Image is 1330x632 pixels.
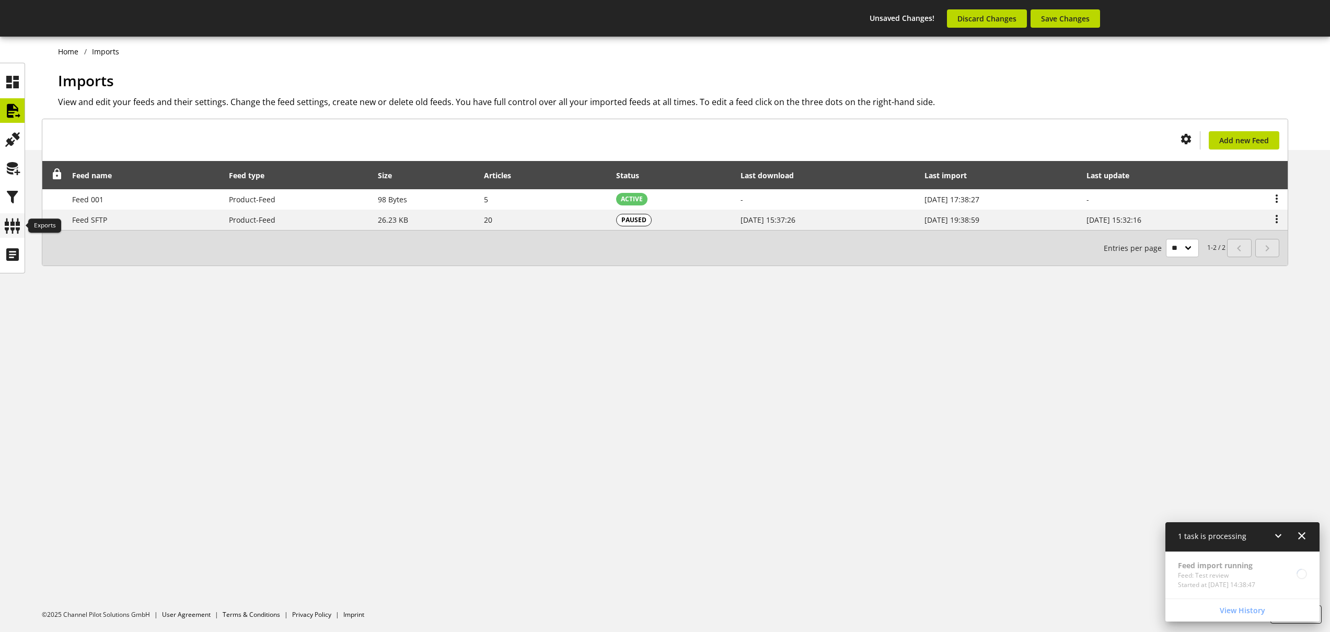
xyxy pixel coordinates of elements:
a: User Agreement [162,610,211,619]
h2: View and edit your feeds and their settings. Change the feed settings, create new or delete old f... [58,96,1288,108]
span: Feed SFTP [72,215,107,225]
li: ©2025 Channel Pilot Solutions GmbH [42,610,162,619]
small: 1-2 / 2 [1104,239,1225,257]
div: Exports [28,219,61,233]
div: Last import [924,170,977,181]
span: Add new Feed [1219,135,1269,146]
div: Feed name [72,170,122,181]
div: Last update [1086,170,1140,181]
span: [DATE] 15:37:26 [741,215,795,225]
div: Size [378,170,402,181]
span: - [741,194,743,204]
span: Product-Feed [229,194,275,204]
span: - [1086,194,1089,204]
span: 98 Bytes [378,194,407,204]
a: Add new Feed [1209,131,1279,150]
span: Product-Feed [229,215,275,225]
a: Imprint [343,610,364,619]
span: [DATE] 17:38:27 [924,194,979,204]
a: Terms & Conditions [223,610,280,619]
span: 1 task is processing [1178,531,1246,541]
span: Feed 001 [72,194,103,204]
button: Discard Changes [947,9,1027,28]
span: 26.23 KB [378,215,408,225]
button: Save Changes [1031,9,1100,28]
span: [DATE] 19:38:59 [924,215,979,225]
span: PAUSED [621,215,646,225]
div: Status [616,170,650,181]
div: Last download [741,170,804,181]
div: Articles [484,170,522,181]
span: Unlock to reorder rows [52,169,63,180]
a: Privacy Policy [292,610,331,619]
span: Entries per page [1104,243,1166,254]
a: Home [58,46,84,57]
span: View History [1220,605,1265,616]
div: Feed type [229,170,275,181]
a: View History [1167,601,1317,619]
span: Save Changes [1041,13,1090,24]
span: Imports [58,71,114,90]
div: Unlock to reorder rows [48,169,63,182]
span: 20 [484,215,492,225]
span: ACTIVE [621,194,643,204]
p: Unsaved Changes! [870,13,934,24]
span: 5 [484,194,488,204]
span: Discard Changes [957,13,1016,24]
span: [DATE] 15:32:16 [1086,215,1141,225]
